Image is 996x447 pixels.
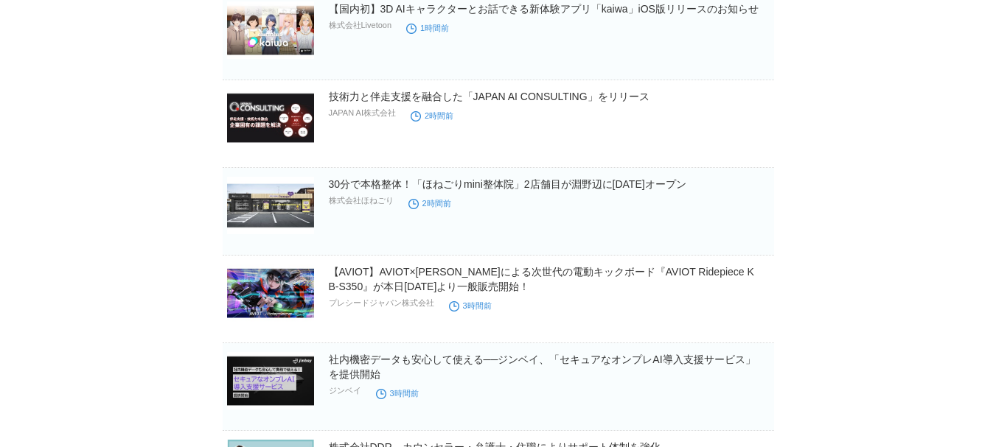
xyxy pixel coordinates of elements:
[411,111,453,120] time: 2時間前
[329,353,756,380] a: 社内機密データも安心して使える──ジンベイ、「セキュアなオンプレAI導入支援サービス」を提供開始
[408,199,451,208] time: 2時間前
[227,177,314,234] img: 30分で本格整体！「ほねごりmini整体院」2店舗目が淵野辺に2025年9月20日(土)オープン
[329,91,650,102] a: 技術力と伴走支援を融合した「JAPAN AI CONSULTING」をリリース
[227,352,314,409] img: 社内機密データも安心して使える──ジンベイ、「セキュアなオンプレAI導入支援サービス」を提供開始
[329,385,361,396] p: ジンベイ
[227,264,314,322] img: 【AVIOT】AVIOT×河森正治による次世代の電動キックボード『AVIOT Ridepiece KB-S350』が本日8月14日(木)より一般販売開始！
[227,1,314,59] img: 【国内初】3D AIキャラクターとお話できる新体験アプリ「kaiwa」iOS版リリースのお知らせ
[329,20,392,31] p: 株式会社Livetoon
[376,389,419,398] time: 3時間前
[329,178,686,190] a: 30分で本格整体！「ほねごりmini整体院」2店舗目が淵野辺に[DATE]オープン
[329,108,396,119] p: JAPAN AI株式会社
[406,24,449,32] time: 1時間前
[329,298,434,309] p: プレシードジャパン株式会社
[227,89,314,147] img: 技術力と伴走支援を融合した「JAPAN AI CONSULTING」をリリース
[329,3,759,15] a: 【国内初】3D AIキャラクターとお話できる新体験アプリ「kaiwa」iOS版リリースのお知らせ
[449,301,492,310] time: 3時間前
[329,195,394,206] p: 株式会社ほねごり
[329,266,754,292] a: 【AVIOT】AVIOT×[PERSON_NAME]による次世代の電動キックボード『AVIOT Ridepiece KB-S350』が本日[DATE]より一般販売開始！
